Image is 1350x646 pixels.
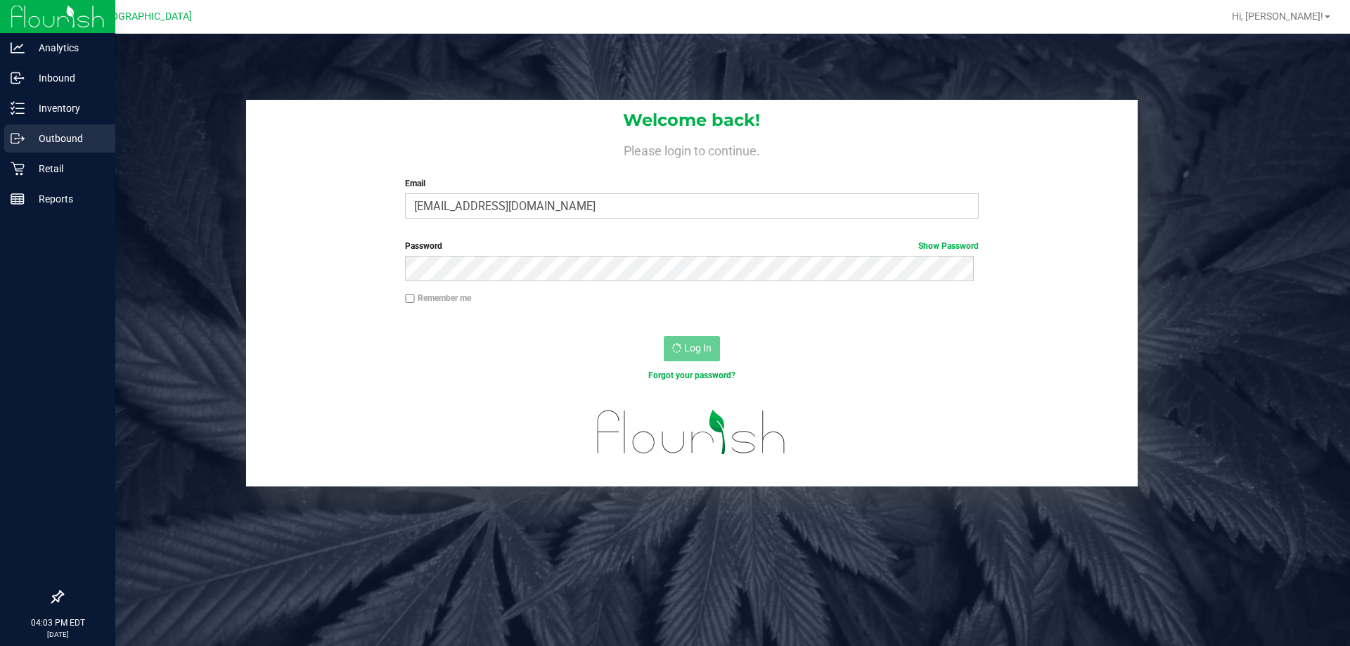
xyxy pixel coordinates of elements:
[11,192,25,206] inline-svg: Reports
[1232,11,1323,22] span: Hi, [PERSON_NAME]!
[11,101,25,115] inline-svg: Inventory
[11,71,25,85] inline-svg: Inbound
[25,70,109,86] p: Inbound
[96,11,192,22] span: [GEOGRAPHIC_DATA]
[11,162,25,176] inline-svg: Retail
[405,177,978,190] label: Email
[25,39,109,56] p: Analytics
[648,370,735,380] a: Forgot your password?
[918,241,979,251] a: Show Password
[25,100,109,117] p: Inventory
[580,396,803,468] img: flourish_logo.svg
[25,160,109,177] p: Retail
[41,531,58,548] iframe: Resource center unread badge
[6,629,109,640] p: [DATE]
[246,141,1138,157] h4: Please login to continue.
[25,130,109,147] p: Outbound
[246,111,1138,129] h1: Welcome back!
[25,190,109,207] p: Reports
[6,616,109,629] p: 04:03 PM EDT
[14,534,56,576] iframe: Resource center
[684,342,712,354] span: Log In
[11,131,25,146] inline-svg: Outbound
[405,294,415,304] input: Remember me
[405,292,471,304] label: Remember me
[11,41,25,55] inline-svg: Analytics
[664,336,720,361] button: Log In
[405,241,442,251] span: Password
